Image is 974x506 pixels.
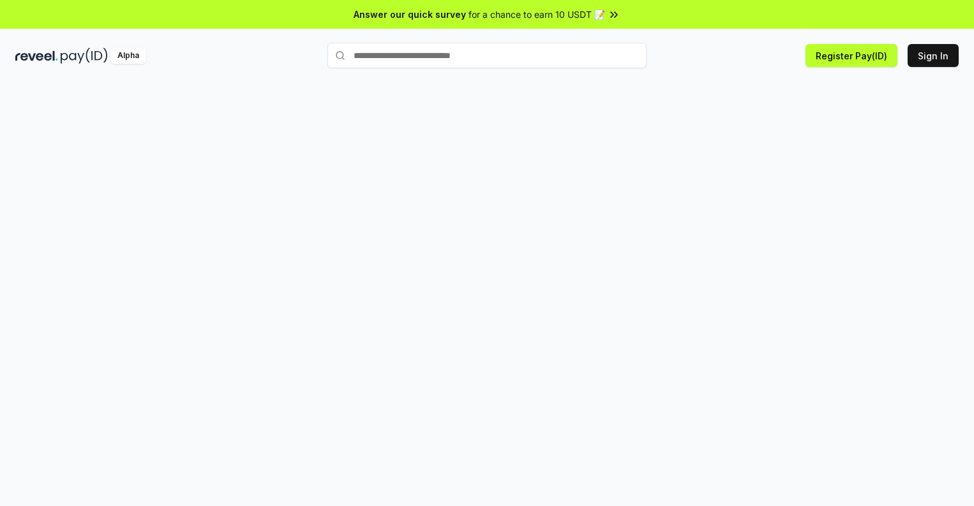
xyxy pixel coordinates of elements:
[110,48,146,64] div: Alpha
[908,44,959,67] button: Sign In
[354,8,466,21] span: Answer our quick survey
[468,8,605,21] span: for a chance to earn 10 USDT 📝
[805,44,897,67] button: Register Pay(ID)
[15,48,58,64] img: reveel_dark
[61,48,108,64] img: pay_id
